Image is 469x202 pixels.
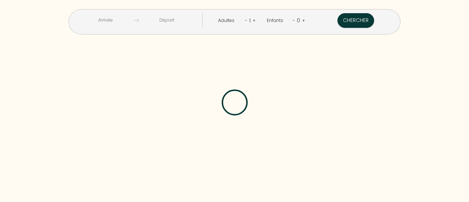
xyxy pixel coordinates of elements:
input: Départ [139,13,195,27]
div: Enfants [267,17,286,24]
a: - [292,17,295,24]
a: - [245,17,247,24]
img: guests [133,18,139,23]
input: Arrivée [77,13,133,27]
div: Adultes [218,17,237,24]
div: 1 [247,15,252,26]
button: Chercher [337,13,374,28]
a: + [252,17,256,24]
div: 0 [295,15,302,26]
a: + [302,17,305,24]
